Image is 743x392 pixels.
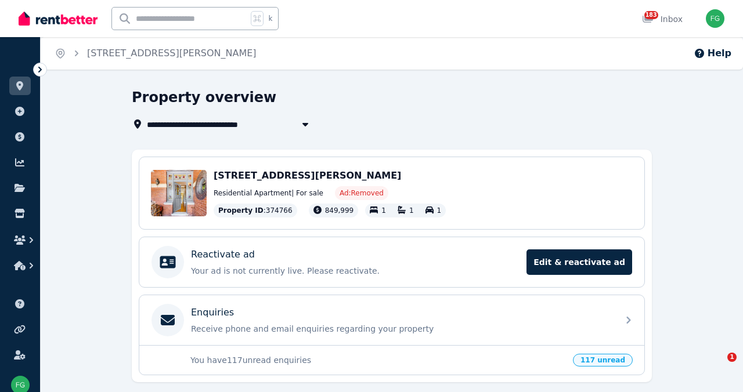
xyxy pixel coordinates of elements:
span: 1 [381,206,386,215]
span: Ad: Removed [340,188,384,198]
h1: Property overview [132,88,276,107]
img: Franco Gugliotta [706,9,724,28]
span: 117 unread [573,354,633,366]
span: 849,999 [325,206,354,215]
span: 183 [644,11,658,19]
a: EnquiriesReceive phone and email enquiries regarding your property [139,295,644,345]
span: Property ID [218,206,264,215]
span: Edit & reactivate ad [526,249,632,275]
p: You have 117 unread enquiries [190,354,566,366]
p: Receive phone and email enquiries regarding your property [191,323,611,335]
span: [STREET_ADDRESS][PERSON_NAME] [214,170,401,181]
iframe: Intercom live chat [704,353,731,380]
div: : 374766 [214,204,297,217]
span: 1 [437,206,442,215]
span: 1 [409,206,414,215]
p: Enquiries [191,306,234,320]
span: Residential Apartment | For sale [214,188,323,198]
span: 1 [727,353,737,362]
button: Help [694,46,731,60]
p: Reactivate ad [191,248,255,262]
img: RentBetter [19,10,98,27]
a: [STREET_ADDRESS][PERSON_NAME] [87,48,257,59]
a: Reactivate adYour ad is not currently live. Please reactivate.Edit & reactivate ad [139,237,644,287]
p: Your ad is not currently live. Please reactivate. [191,265,520,277]
div: Inbox [642,13,683,25]
nav: Breadcrumb [41,37,270,70]
span: k [268,14,272,23]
